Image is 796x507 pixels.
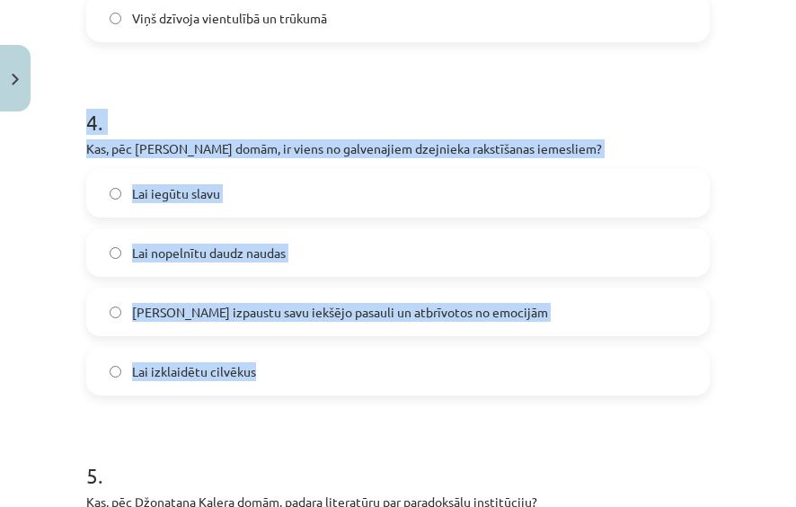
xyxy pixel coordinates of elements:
span: Viņš dzīvoja vientulībā un trūkumā [132,9,327,28]
img: icon-close-lesson-0947bae3869378f0d4975bcd49f059093ad1ed9edebbc8119c70593378902aed.svg [12,74,19,85]
span: [PERSON_NAME] izpaustu savu iekšējo pasauli un atbrīvotos no emocijām [132,303,548,322]
input: Lai iegūtu slavu [110,188,121,200]
h1: 5 . [86,431,710,487]
p: Kas, pēc [PERSON_NAME] domām, ir viens no galvenajiem dzejnieka rakstīšanas iemesliem? [86,139,710,158]
input: Lai izklaidētu cilvēkus [110,366,121,378]
span: Lai iegūtu slavu [132,184,220,203]
input: Viņš dzīvoja vientulībā un trūkumā [110,13,121,24]
input: Lai nopelnītu daudz naudas [110,247,121,259]
input: [PERSON_NAME] izpaustu savu iekšējo pasauli un atbrīvotos no emocijām [110,307,121,318]
h1: 4 . [86,78,710,134]
span: Lai nopelnītu daudz naudas [132,244,286,262]
span: Lai izklaidētu cilvēkus [132,362,256,381]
